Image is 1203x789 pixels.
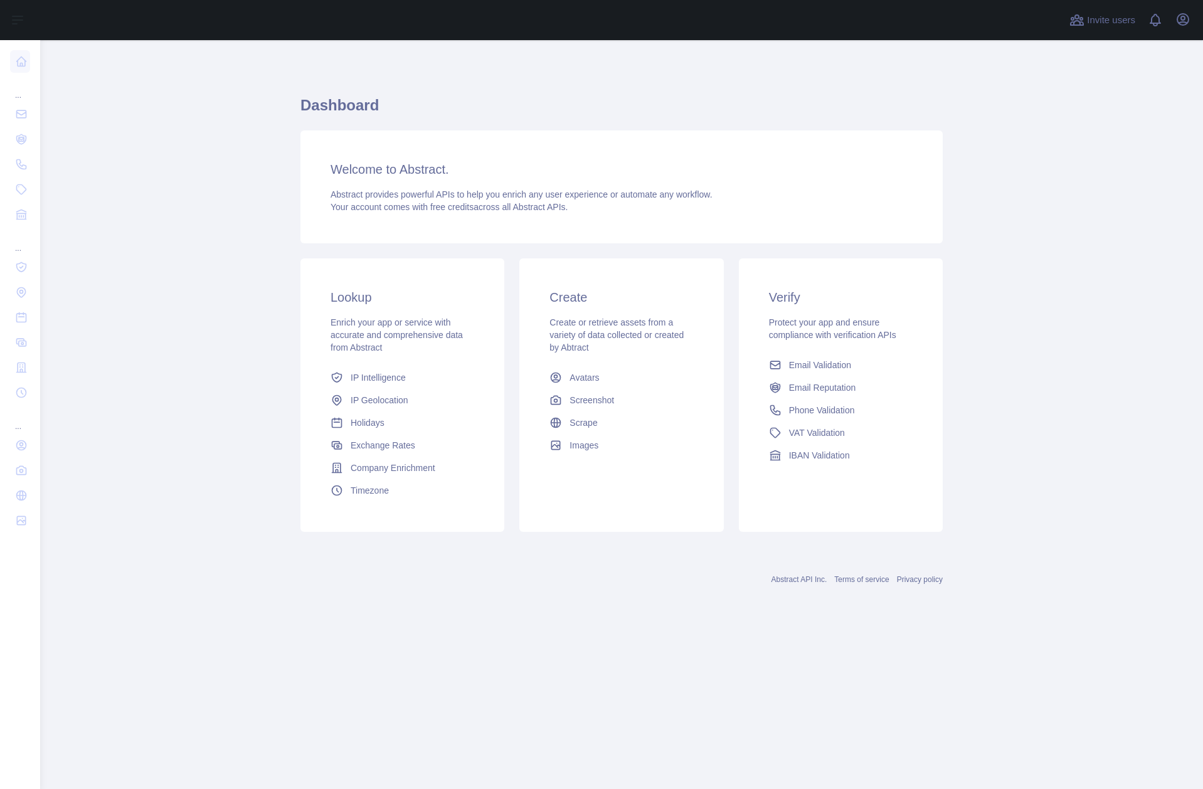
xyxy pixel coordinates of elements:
span: Email Reputation [789,381,856,394]
a: Phone Validation [764,399,918,421]
a: Abstract API Inc. [771,575,827,584]
a: VAT Validation [764,421,918,444]
a: Avatars [544,366,698,389]
h3: Verify [769,289,913,306]
a: IBAN Validation [764,444,918,467]
span: Company Enrichment [351,462,435,474]
span: free credits [430,202,474,212]
span: Enrich your app or service with accurate and comprehensive data from Abstract [331,317,463,352]
a: Scrape [544,411,698,434]
span: Phone Validation [789,404,855,416]
a: Exchange Rates [326,434,479,457]
h3: Welcome to Abstract. [331,161,913,178]
h3: Create [549,289,693,306]
span: Create or retrieve assets from a variety of data collected or created by Abtract [549,317,684,352]
span: VAT Validation [789,426,845,439]
span: Images [570,439,598,452]
span: Invite users [1087,13,1135,28]
a: Images [544,434,698,457]
div: ... [10,228,30,253]
span: Scrape [570,416,597,429]
a: Screenshot [544,389,698,411]
a: Timezone [326,479,479,502]
a: Holidays [326,411,479,434]
span: IBAN Validation [789,449,850,462]
span: IP Intelligence [351,371,406,384]
h3: Lookup [331,289,474,306]
span: Protect your app and ensure compliance with verification APIs [769,317,896,340]
span: Timezone [351,484,389,497]
a: Terms of service [834,575,889,584]
div: ... [10,406,30,432]
button: Invite users [1067,10,1138,30]
a: Email Reputation [764,376,918,399]
a: Privacy policy [897,575,943,584]
span: Exchange Rates [351,439,415,452]
span: Email Validation [789,359,851,371]
span: Abstract provides powerful APIs to help you enrich any user experience or automate any workflow. [331,189,713,199]
span: Your account comes with across all Abstract APIs. [331,202,568,212]
span: Avatars [570,371,599,384]
a: IP Intelligence [326,366,479,389]
div: ... [10,75,30,100]
a: IP Geolocation [326,389,479,411]
a: Email Validation [764,354,918,376]
a: Company Enrichment [326,457,479,479]
span: Holidays [351,416,384,429]
span: Screenshot [570,394,614,406]
span: IP Geolocation [351,394,408,406]
h1: Dashboard [300,95,943,125]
